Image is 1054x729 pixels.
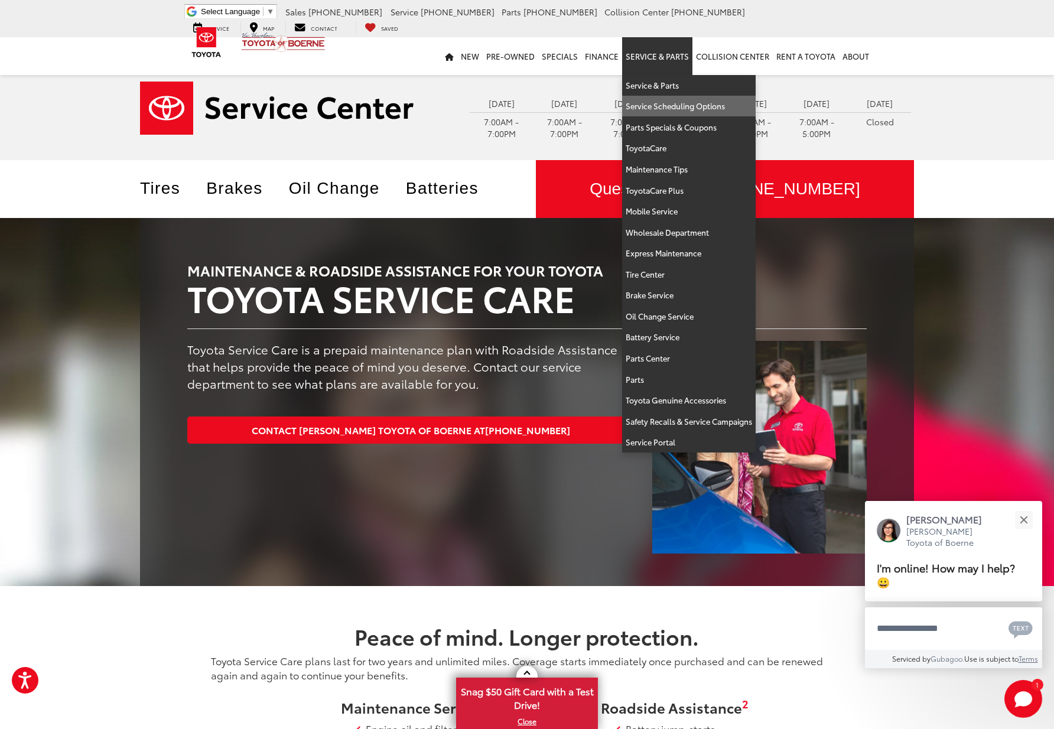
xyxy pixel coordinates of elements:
[421,6,495,18] span: [PHONE_NUMBER]
[289,179,398,197] a: Oil Change
[201,7,274,16] a: Select Language​
[470,112,533,142] td: 7:00AM - 7:00PM
[906,526,994,549] p: [PERSON_NAME] Toyota of Boerne
[533,95,596,112] td: [DATE]
[848,112,912,131] td: Closed
[523,6,597,18] span: [PHONE_NUMBER]
[848,95,912,112] td: [DATE]
[1011,507,1036,532] button: Close
[622,159,756,180] a: Maintenance Tips
[441,37,457,75] a: Home
[711,180,860,198] span: [PHONE_NUMBER]
[1004,680,1042,718] svg: Start Chat
[892,653,931,663] span: Serviced by
[140,179,198,197] a: Tires
[622,201,756,222] a: Mobile Service
[622,390,756,411] a: Toyota Genuine Accessories: Opens in a new tab
[622,285,756,306] a: Brake Service
[391,6,418,18] span: Service
[457,37,483,75] a: New
[622,411,756,432] a: Safety Recalls & Service Campaigns: Opens in a new tab
[964,653,1019,663] span: Use is subject to
[742,697,749,717] a: 2
[622,369,756,390] a: Parts
[622,243,756,264] a: Express Maintenance
[536,160,914,218] a: Questions? Call:[PHONE_NUMBER]
[483,37,538,75] a: Pre-Owned
[622,306,756,327] a: Oil Change Service
[187,416,635,443] a: Contact [PERSON_NAME] Toyota of Boerne at[PHONE_NUMBER]
[354,621,699,651] span: Peace of mind. Longer protection.
[470,77,914,89] h4: Service Hours:
[931,653,964,663] a: Gubagoo.
[865,501,1042,668] div: Close[PERSON_NAME][PERSON_NAME] Toyota of BoerneI'm online! How may I help? 😀Type your messageCha...
[1004,680,1042,718] button: Toggle Chat Window
[622,37,692,75] a: Service & Parts: Opens in a new tab
[211,653,843,682] p: Toyota Service Care plans last for two years and unlimited miles. Coverage starts immediately onc...
[538,37,581,75] a: Specials
[622,264,756,285] a: Tire Center: Opens in a new tab
[604,6,669,18] span: Collision Center
[140,82,452,135] a: Service Center | Vic Vaughan Toyota of Boerne in Boerne TX
[622,222,756,243] a: Wholesale Department
[671,6,745,18] span: [PHONE_NUMBER]
[1009,620,1033,639] svg: Text
[622,138,756,159] a: ToyotaCare
[184,23,229,61] img: Toyota
[533,112,596,142] td: 7:00AM - 7:00PM
[341,697,490,717] span: Maintenance Services
[773,37,839,75] a: Rent a Toyota
[485,423,570,437] span: [PHONE_NUMBER]
[457,679,597,715] span: Snag $50 Gift Card with a Test Drive!
[596,112,659,142] td: 7:00AM - 7:00PM
[206,179,281,197] a: Brakes
[622,75,756,96] a: Service & Parts: Opens in a new tab
[622,327,756,348] a: Battery Service
[596,95,659,112] td: [DATE]
[652,341,867,553] img: TOYOTA SERVICE CARE | Vic Vaughan Toyota of Boerne in Boerne TX
[581,37,622,75] a: Finance
[308,6,382,18] span: [PHONE_NUMBER]
[201,7,260,16] span: Select Language
[140,82,414,135] img: Service Center | Vic Vaughan Toyota of Boerne in Boerne TX
[285,21,346,33] a: Contact
[865,607,1042,650] textarea: Type your message
[785,95,848,112] td: [DATE]
[1036,682,1039,687] span: 1
[187,262,867,278] h3: MAINTENANCE & ROADSIDE ASSISTANCE FOR YOUR TOYOTA
[622,348,756,369] a: Parts Center: Opens in a new tab
[502,6,521,18] span: Parts
[187,278,867,317] h2: TOYOTA SERVICE CARE
[839,37,873,75] a: About
[1019,653,1038,663] a: Terms
[184,21,238,33] a: Service
[622,432,756,453] a: Service Portal
[285,6,306,18] span: Sales
[742,696,749,711] sup: 2
[187,341,635,392] p: Toyota Service Care is a prepaid maintenance plan with Roadside Assistance that helps provide the...
[240,21,283,33] a: Map
[536,160,914,218] div: Questions? Call:
[906,513,994,526] p: [PERSON_NAME]
[877,559,1015,590] span: I'm online! How may I help? 😀
[241,32,326,53] img: Vic Vaughan Toyota of Boerne
[785,112,848,142] td: 7:00AM - 5:00PM
[622,180,756,201] a: ToyotaCare Plus
[1005,615,1036,642] button: Chat with SMS
[356,21,407,33] a: My Saved Vehicles
[406,179,496,197] a: Batteries
[381,24,398,32] span: Saved
[266,7,274,16] span: ▼
[470,95,533,112] td: [DATE]
[622,117,756,138] a: Parts Specials & Coupons
[692,37,773,75] a: Collision Center
[263,7,263,16] span: ​
[601,697,749,717] span: Roadside Assistance
[622,96,756,117] a: Service Scheduling Options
